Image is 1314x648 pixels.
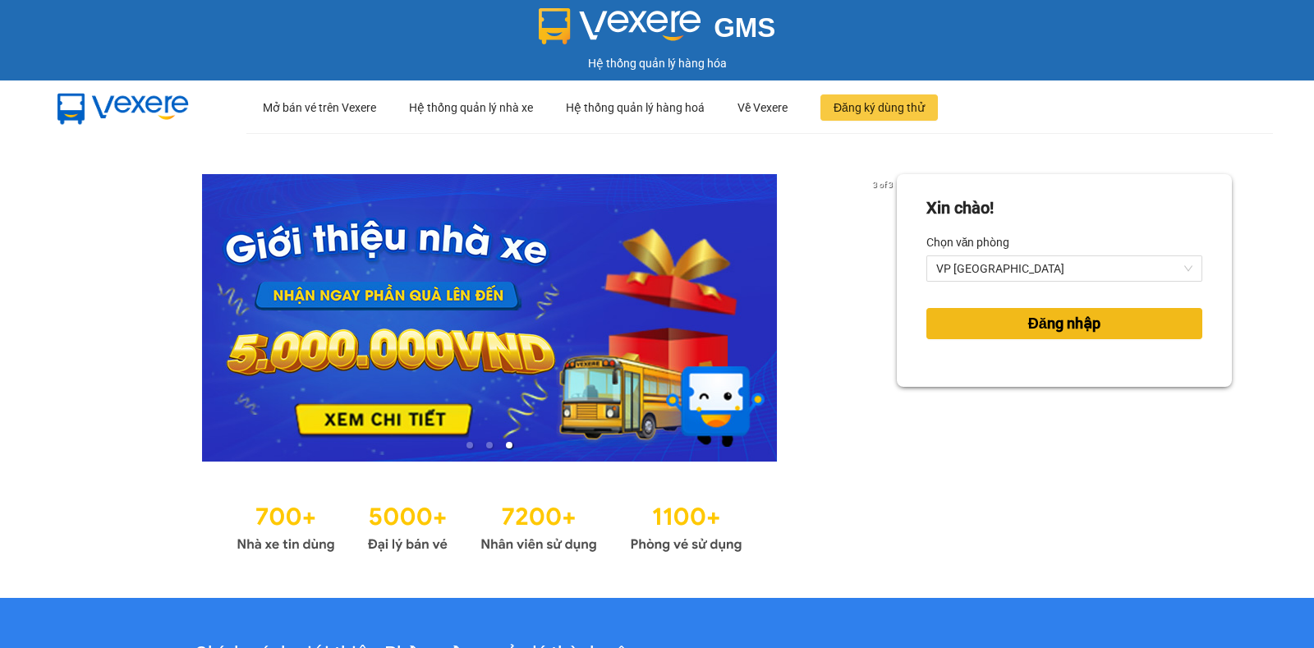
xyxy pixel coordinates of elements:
span: Đăng nhập [1028,312,1100,335]
div: Xin chào! [926,195,994,221]
li: slide item 1 [466,442,473,448]
button: Đăng ký dùng thử [820,94,938,121]
a: GMS [539,25,776,38]
button: Đăng nhập [926,308,1202,339]
button: previous slide / item [82,174,105,462]
div: Hệ thống quản lý hàng hóa [4,54,1310,72]
img: mbUUG5Q.png [41,80,205,135]
span: GMS [714,12,775,43]
span: Đăng ký dùng thử [834,99,925,117]
p: 3 of 3 [868,174,897,195]
div: Về Vexere [737,81,788,134]
div: Hệ thống quản lý hàng hoá [566,81,705,134]
div: Hệ thống quản lý nhà xe [409,81,533,134]
button: next slide / item [874,174,897,462]
span: VP Sài Gòn [936,256,1192,281]
label: Chọn văn phòng [926,229,1010,255]
div: Mở bán vé trên Vexere [263,81,376,134]
img: Statistics.png [237,494,742,557]
img: logo 2 [539,8,701,44]
li: slide item 3 [506,442,512,448]
li: slide item 2 [486,442,493,448]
